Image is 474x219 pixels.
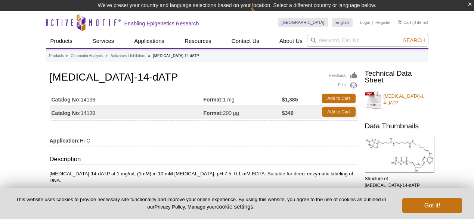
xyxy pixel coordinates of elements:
[398,20,402,24] img: Your Cart
[250,6,270,23] img: Change Here
[46,34,77,48] a: Products
[398,20,411,25] a: Cart
[50,105,204,119] td: 14139
[365,175,425,202] p: Structure of [MEDICAL_DATA]-14-dATP (Click to enlarge and view details)
[50,133,357,145] td: Hi-C
[124,20,199,27] h2: Enabling Epigenetics Research
[365,70,425,84] h2: Technical Data Sheet
[88,34,119,48] a: Services
[106,54,108,58] li: »
[204,92,282,105] td: 1 mg
[180,34,216,48] a: Resources
[204,96,223,103] strong: Format:
[322,94,356,103] a: Add to Cart
[402,198,462,213] button: Got it!
[282,96,298,103] strong: $1,385
[365,137,434,173] img: Structure of Biotin-14-dATP
[278,18,328,27] a: [GEOGRAPHIC_DATA]
[216,203,253,210] button: cookie settings
[71,53,103,59] a: Chromatin Analysis
[50,170,357,184] p: [MEDICAL_DATA]-14-dATP at 1 mg/mL (1mM) in 10 mM [MEDICAL_DATA], pH 7.5, 0.1 mM EDTA. Suitable fo...
[148,54,151,58] li: »
[154,204,185,210] a: Privacy Policy
[130,34,169,48] a: Applications
[50,155,357,165] h3: Description
[307,34,428,47] input: Keyword, Cat. No.
[12,196,390,210] p: This website uses cookies to provide necessary site functionality and improve your online experie...
[52,96,81,103] strong: Catalog No:
[153,54,199,58] li: [MEDICAL_DATA]-14-dATP
[375,20,391,25] a: Register
[50,92,204,105] td: 14138
[329,72,357,80] a: Feedback
[365,88,425,111] a: [MEDICAL_DATA]-14-dATP
[372,18,374,27] li: |
[227,34,264,48] a: Contact Us
[365,123,425,129] h2: Data Thumbnails
[322,107,356,117] a: Add to Cart
[50,137,80,144] strong: Application:
[50,72,357,84] h1: [MEDICAL_DATA]-14-dATP
[111,53,145,59] a: Activators / Inhibitors
[204,105,282,119] td: 200 µg
[52,110,81,116] strong: Catalog No:
[66,54,68,58] li: »
[49,53,64,59] a: Products
[403,37,425,43] span: Search
[398,18,428,27] li: (0 items)
[204,110,223,116] strong: Format:
[275,34,307,48] a: About Us
[401,37,427,44] button: Search
[360,20,370,25] a: Login
[329,82,357,90] a: Print
[282,110,294,116] strong: $340
[332,18,353,27] a: English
